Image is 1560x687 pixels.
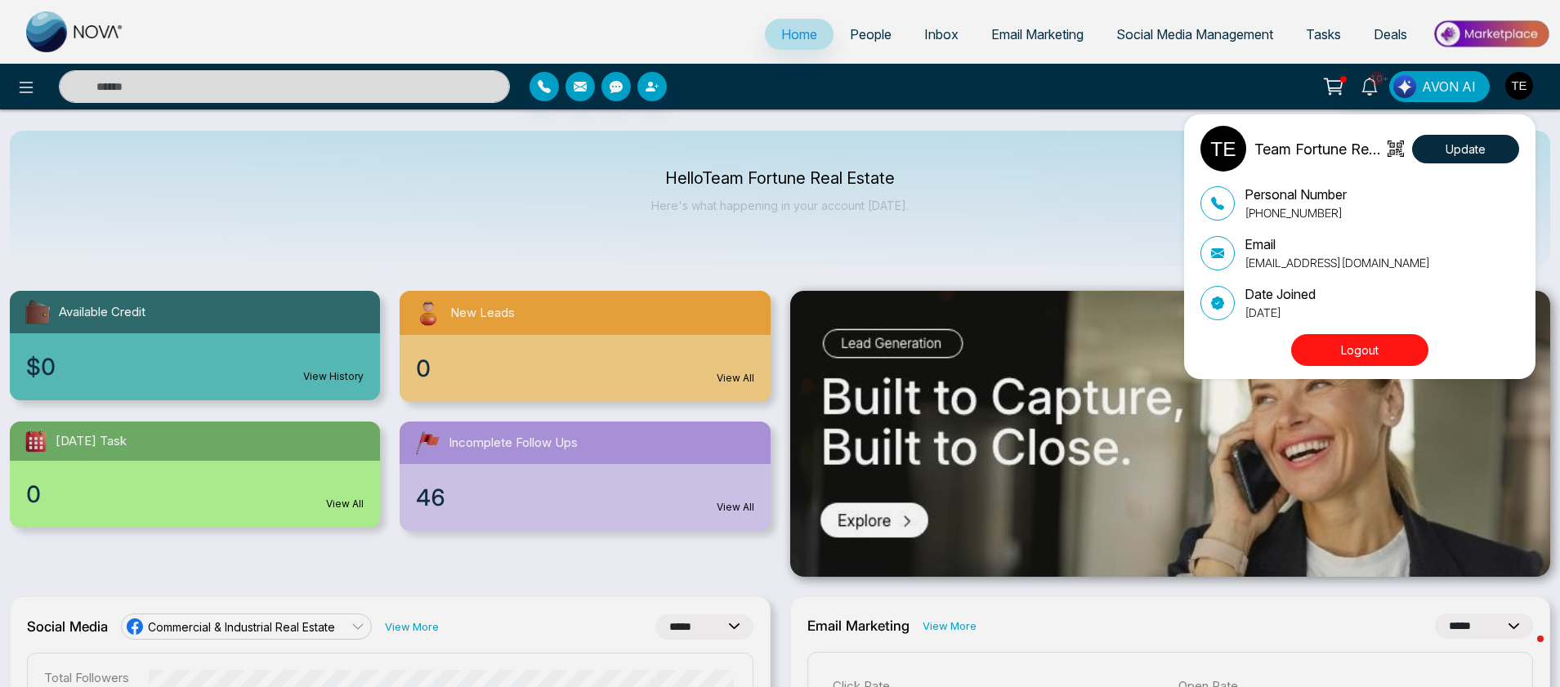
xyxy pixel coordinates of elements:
button: Update [1412,135,1519,163]
iframe: Intercom live chat [1504,631,1544,671]
p: [EMAIL_ADDRESS][DOMAIN_NAME] [1245,254,1430,271]
p: [DATE] [1245,304,1316,321]
p: Date Joined [1245,284,1316,304]
button: Logout [1291,334,1428,366]
p: Team Fortune Real Estate [1254,138,1383,160]
p: Personal Number [1245,185,1347,204]
p: Email [1245,234,1430,254]
p: [PHONE_NUMBER] [1245,204,1347,221]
